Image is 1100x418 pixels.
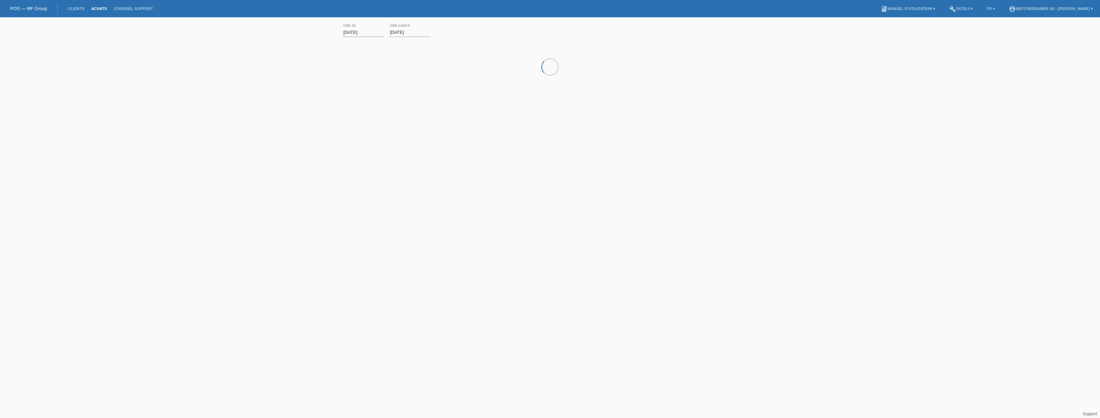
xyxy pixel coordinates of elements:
a: Clients [65,7,88,11]
a: Support [1083,411,1097,416]
i: account_circle [1009,6,1016,12]
a: buildOutils ▾ [946,7,976,11]
a: Courriel Support [110,7,156,11]
i: build [949,6,956,12]
a: Achats [88,7,110,11]
a: account_circleWatchdreamer SA - [PERSON_NAME] ▾ [1005,7,1097,11]
a: bookManuel d’utilisation ▾ [877,7,939,11]
i: book [881,6,888,12]
a: POS — MF Group [10,6,47,11]
a: FR ▾ [983,7,998,11]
